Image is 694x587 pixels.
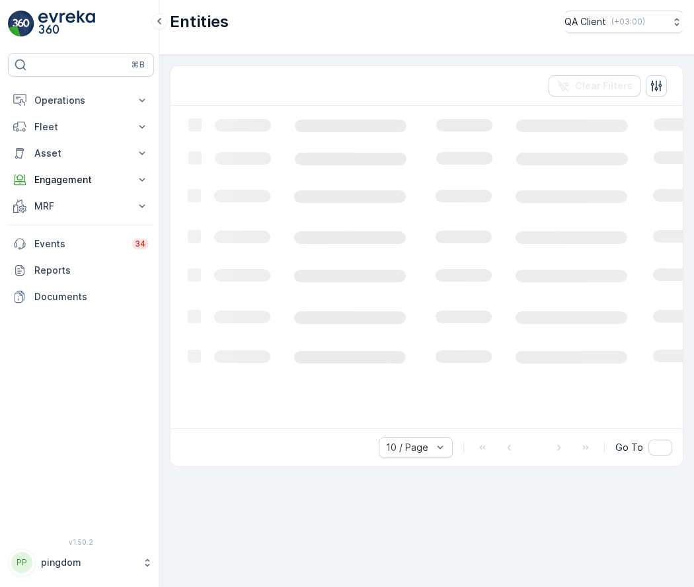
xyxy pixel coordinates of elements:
p: Reports [34,264,149,277]
p: 34 [135,239,146,249]
button: Asset [8,140,154,167]
span: Go To [615,441,643,454]
p: Fleet [34,120,128,134]
span: v 1.50.2 [8,538,154,546]
img: logo_light-DOdMpM7g.png [38,11,95,37]
p: Documents [34,290,149,303]
button: Engagement [8,167,154,193]
button: PPpingdom [8,549,154,576]
button: Clear Filters [549,75,640,97]
a: Reports [8,257,154,284]
p: MRF [34,200,128,213]
p: Asset [34,147,128,160]
button: Fleet [8,114,154,140]
p: QA Client [564,15,606,28]
a: Events34 [8,231,154,257]
p: pingdom [41,556,135,569]
button: QA Client(+03:00) [564,11,683,33]
p: ( +03:00 ) [611,17,645,27]
p: Operations [34,94,128,107]
img: logo [8,11,34,37]
p: Engagement [34,173,128,186]
button: MRF [8,193,154,219]
p: Events [34,237,124,251]
p: ⌘B [132,59,145,70]
p: Entities [170,11,229,32]
a: Documents [8,284,154,310]
p: Clear Filters [575,79,633,93]
div: PP [11,552,32,573]
button: Operations [8,87,154,114]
